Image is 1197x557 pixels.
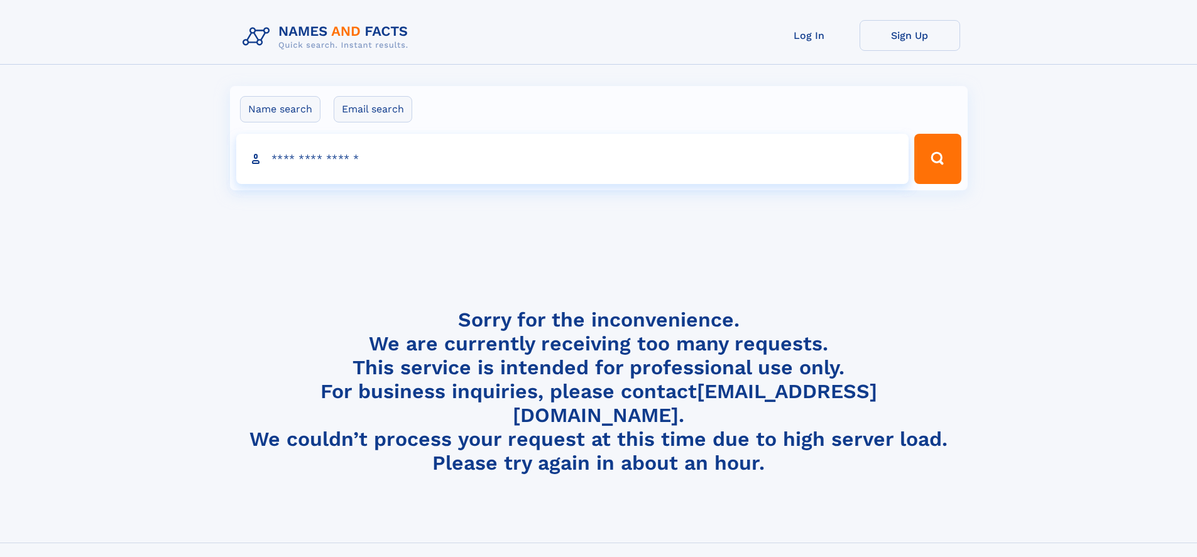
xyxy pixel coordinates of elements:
[240,96,320,122] label: Name search
[513,379,877,427] a: [EMAIL_ADDRESS][DOMAIN_NAME]
[238,308,960,475] h4: Sorry for the inconvenience. We are currently receiving too many requests. This service is intend...
[236,134,909,184] input: search input
[759,20,860,51] a: Log In
[914,134,961,184] button: Search Button
[238,20,418,54] img: Logo Names and Facts
[334,96,412,122] label: Email search
[860,20,960,51] a: Sign Up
